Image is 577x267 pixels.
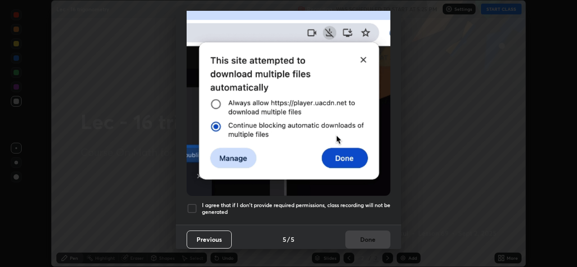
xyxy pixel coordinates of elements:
h4: / [287,235,290,244]
h4: 5 [291,235,294,244]
h5: I agree that if I don't provide required permissions, class recording will not be generated [202,202,390,216]
h4: 5 [283,235,286,244]
button: Previous [187,231,232,249]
